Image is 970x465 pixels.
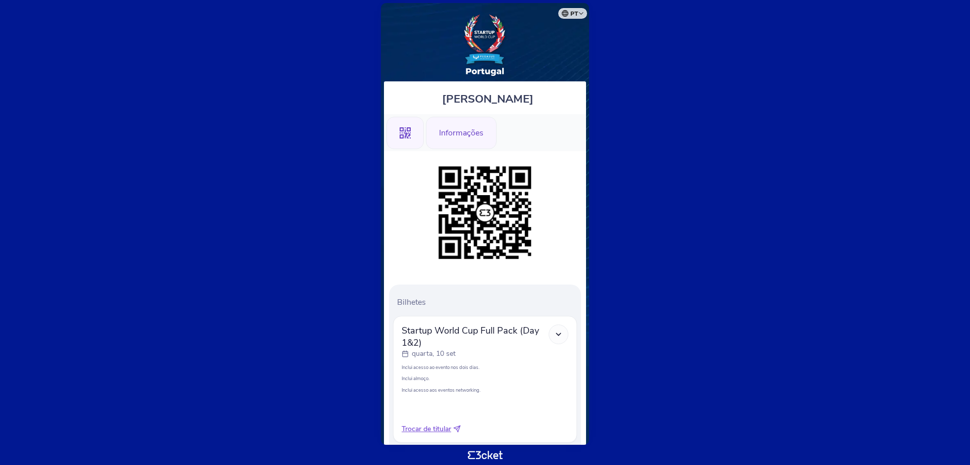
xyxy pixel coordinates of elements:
p: Inclui acesso ao evento nos dois dias. [402,364,568,370]
p: quarta, 10 set [412,349,456,359]
p: Inclui almoço. [402,375,568,382]
p: Inclui acesso aos eventos networking. [402,387,568,393]
a: Informações [426,126,497,137]
span: Startup World Cup Full Pack (Day 1&2) [402,324,549,349]
p: Bilhetes [397,297,577,308]
img: 3195990e2d0147cc8ca840bb6ed90a6e.png [433,161,537,264]
span: Trocar de titular [402,424,451,434]
span: [PERSON_NAME] [442,91,533,107]
div: Informações [426,117,497,149]
img: Startup World Cup Portugal [462,13,508,76]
